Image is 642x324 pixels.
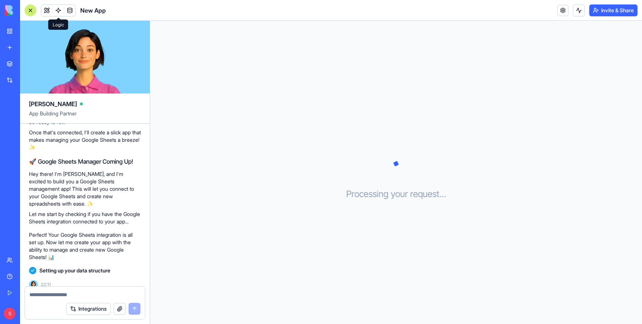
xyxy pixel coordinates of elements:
[29,129,141,151] p: Once that's connected, I'll create a slick app that makes managing your Google Sheets a breeze! ✨
[5,5,51,16] img: logo
[29,210,141,225] p: Let me start by checking if you have the Google Sheets integration connected to your app...
[39,267,110,274] span: Setting up your data structure
[29,231,141,261] p: Perfect! Your Google Sheets integration is all set up. Now let me create your app with the abilit...
[29,99,77,108] span: [PERSON_NAME]
[29,110,141,123] span: App Building Partner
[440,188,442,200] span: .
[29,157,141,166] h2: 🚀 Google Sheets Manager Coming Up!
[66,303,111,315] button: Integrations
[442,188,444,200] span: .
[48,20,68,30] div: Logic
[29,280,38,289] img: Ella_00000_wcx2te.png
[29,170,141,207] p: Hey there! I'm [PERSON_NAME], and I'm excited to build you a Google Sheets management app! This w...
[41,282,51,288] span: 22:11
[589,4,638,16] button: Invite & Share
[444,188,446,200] span: .
[4,308,16,320] span: S
[80,6,106,15] span: New App
[346,188,446,200] h3: Processing your request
